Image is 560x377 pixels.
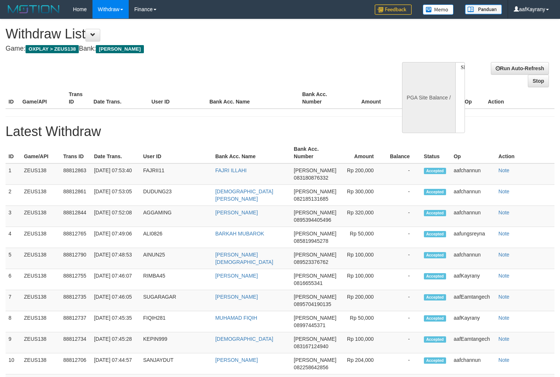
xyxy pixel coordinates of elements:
[60,290,91,311] td: 88812735
[451,227,495,248] td: aafungsreyna
[6,227,21,248] td: 4
[140,311,212,332] td: FIQIH281
[451,248,495,269] td: aafchannun
[140,163,212,185] td: FAJRII11
[294,364,328,370] span: 082258642856
[140,185,212,206] td: DUDUNG23
[451,332,495,353] td: aafEamtangech
[294,188,336,194] span: [PERSON_NAME]
[215,167,247,173] a: FAJRI ILLAHI
[451,269,495,290] td: aafKayrany
[26,45,79,53] span: OXPLAY > ZEUS138
[499,252,510,258] a: Note
[343,290,385,311] td: Rp 200,000
[294,336,336,342] span: [PERSON_NAME]
[424,336,446,343] span: Accepted
[6,4,62,15] img: MOTION_logo.png
[6,332,21,353] td: 9
[385,290,421,311] td: -
[424,189,446,195] span: Accepted
[451,142,495,163] th: Op
[294,217,331,223] span: 0895394405496
[21,269,60,290] td: ZEUS138
[385,163,421,185] td: -
[60,269,91,290] td: 88812755
[21,353,60,374] td: ZEUS138
[424,168,446,174] span: Accepted
[343,332,385,353] td: Rp 100,000
[294,259,328,265] span: 089523376762
[499,315,510,321] a: Note
[60,248,91,269] td: 88812790
[21,248,60,269] td: ZEUS138
[206,88,299,109] th: Bank Acc. Name
[385,311,421,332] td: -
[6,142,21,163] th: ID
[294,231,336,237] span: [PERSON_NAME]
[424,294,446,300] span: Accepted
[343,185,385,206] td: Rp 300,000
[91,332,140,353] td: [DATE] 07:45:28
[6,27,366,41] h1: Withdraw List
[294,175,328,181] span: 083180876332
[294,301,331,307] span: 0895704190135
[6,124,554,139] h1: Latest Withdraw
[21,142,60,163] th: Game/API
[343,142,385,163] th: Amount
[528,75,549,87] a: Stop
[140,332,212,353] td: KEPIN999
[375,4,412,15] img: Feedback.jpg
[424,231,446,237] span: Accepted
[451,206,495,227] td: aafchannun
[140,227,212,248] td: ALI0826
[294,343,328,349] span: 083167124940
[60,142,91,163] th: Trans ID
[6,45,366,52] h4: Game: Bank:
[491,62,549,75] a: Run Auto-Refresh
[385,227,421,248] td: -
[294,252,336,258] span: [PERSON_NAME]
[212,142,291,163] th: Bank Acc. Name
[60,332,91,353] td: 88812734
[294,294,336,300] span: [PERSON_NAME]
[215,273,258,279] a: [PERSON_NAME]
[215,357,258,363] a: [PERSON_NAME]
[140,269,212,290] td: RIMBA45
[20,88,66,109] th: Game/API
[499,231,510,237] a: Note
[60,185,91,206] td: 88812861
[21,163,60,185] td: ZEUS138
[6,88,20,109] th: ID
[424,252,446,258] span: Accepted
[424,273,446,279] span: Accepted
[294,167,336,173] span: [PERSON_NAME]
[91,185,140,206] td: [DATE] 07:53:05
[91,142,140,163] th: Date Trans.
[485,88,554,109] th: Action
[385,269,421,290] td: -
[294,196,328,202] span: 082185131685
[392,88,435,109] th: Balance
[215,252,273,265] a: [PERSON_NAME][DEMOGRAPHIC_DATA]
[91,269,140,290] td: [DATE] 07:46:07
[21,227,60,248] td: ZEUS138
[91,248,140,269] td: [DATE] 07:48:53
[385,353,421,374] td: -
[299,88,345,109] th: Bank Acc. Number
[60,353,91,374] td: 88812706
[91,290,140,311] td: [DATE] 07:46:05
[421,142,451,163] th: Status
[385,248,421,269] td: -
[451,163,495,185] td: aafchannun
[60,227,91,248] td: 88812765
[499,336,510,342] a: Note
[343,353,385,374] td: Rp 204,000
[496,142,554,163] th: Action
[6,185,21,206] td: 2
[294,238,328,244] span: 085819945278
[385,206,421,227] td: -
[402,62,455,133] div: PGA Site Balance /
[294,357,336,363] span: [PERSON_NAME]
[91,353,140,374] td: [DATE] 07:44:57
[60,206,91,227] td: 88812844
